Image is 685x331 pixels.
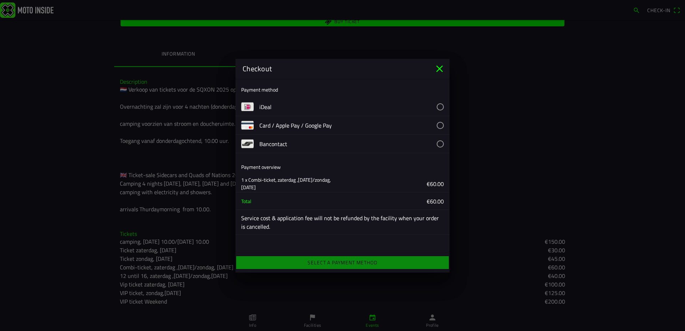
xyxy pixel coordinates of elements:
ion-icon: close [434,63,445,74]
ion-label: €60.00 [348,179,444,188]
ion-text: 1 x Combi-ticket, zaterdag ,[DATE]/zondag, [DATE] [241,176,337,191]
ion-text: Total [241,197,251,205]
ion-label: Payment method [241,86,278,93]
ion-label: Service cost & application fee will not be refunded by the facility when your order is cancelled. [241,214,444,231]
ion-label: Payment overview [241,163,281,171]
ion-title: Checkout [235,63,434,74]
img: payment-card.png [241,119,254,131]
ion-label: €60.00 [348,197,444,205]
img: payment-bancontact.png [241,138,254,150]
img: payment-ideal.png [241,100,254,113]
